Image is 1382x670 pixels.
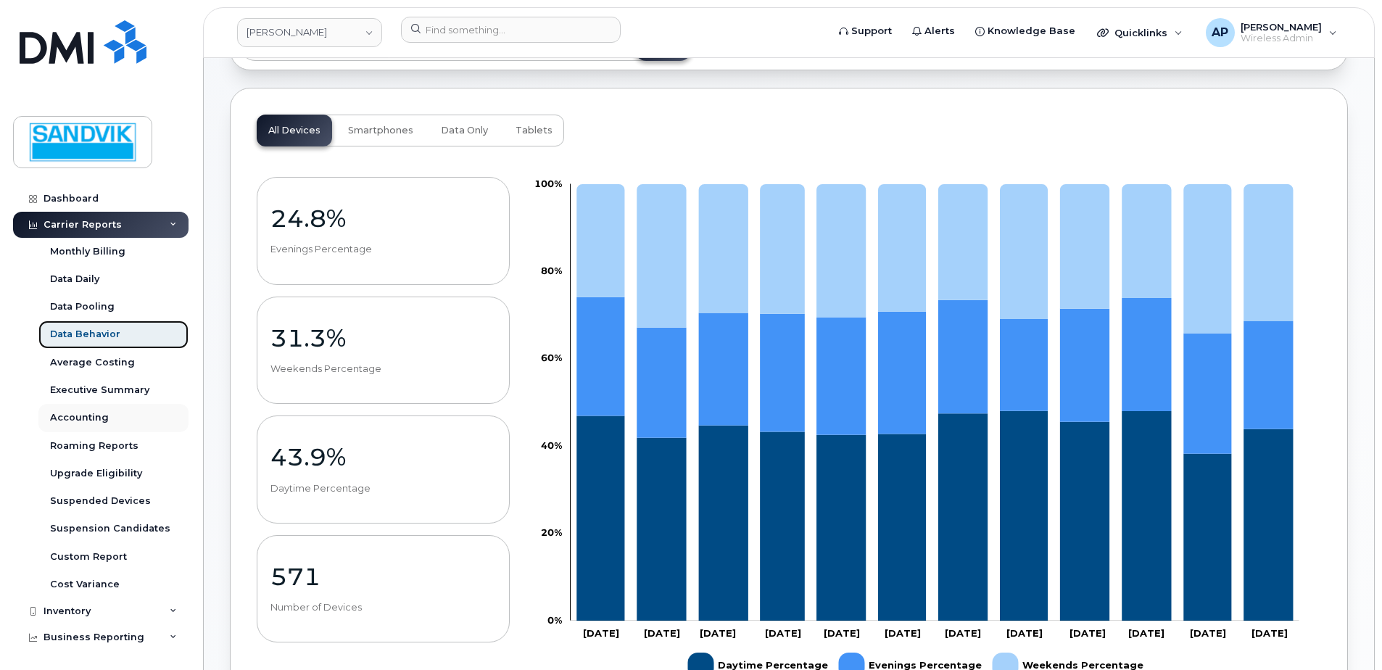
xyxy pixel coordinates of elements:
[924,24,955,38] span: Alerts
[270,563,496,590] p: 571
[1128,627,1164,639] tspan: [DATE]
[824,627,860,639] tspan: [DATE]
[945,627,981,639] tspan: [DATE]
[576,411,1293,621] g: Daytime Percentage
[1006,627,1043,639] tspan: [DATE]
[401,17,621,43] input: Find something...
[1251,627,1288,639] tspan: [DATE]
[237,18,382,47] a: Sandvik Tamrock
[516,125,553,136] span: Tablets
[765,627,801,639] tspan: [DATE]
[576,297,1293,454] g: Evenings Percentage
[1196,18,1347,47] div: Annette Panzani
[1087,18,1193,47] div: Quicklinks
[541,526,562,538] tspan: 20%
[583,627,619,639] tspan: [DATE]
[1069,627,1106,639] tspan: [DATE]
[988,24,1075,38] span: Knowledge Base
[270,243,496,256] p: Evenings Percentage
[829,17,902,46] a: Support
[1212,24,1228,41] span: AP
[270,601,496,614] p: Number of Devices
[965,17,1085,46] a: Knowledge Base
[644,627,680,639] tspan: [DATE]
[700,627,736,639] tspan: [DATE]
[541,439,562,451] tspan: 40%
[1190,627,1226,639] tspan: [DATE]
[270,325,496,351] p: 31.3%
[348,125,413,136] span: Smartphones
[576,184,1293,334] g: Weekends Percentage
[270,482,496,495] p: Daytime Percentage
[534,178,562,189] tspan: 100%
[1241,21,1322,33] span: [PERSON_NAME]
[270,363,496,376] p: Weekends Percentage
[541,265,562,276] tspan: 80%
[1241,33,1322,44] span: Wireless Admin
[547,614,562,626] tspan: 0%
[1114,27,1167,38] span: Quicklinks
[270,205,496,231] p: 24.8%
[541,352,562,364] tspan: 60%
[270,444,496,470] p: 43.9%
[441,125,488,136] span: Data Only
[885,627,921,639] tspan: [DATE]
[902,17,965,46] a: Alerts
[851,24,892,38] span: Support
